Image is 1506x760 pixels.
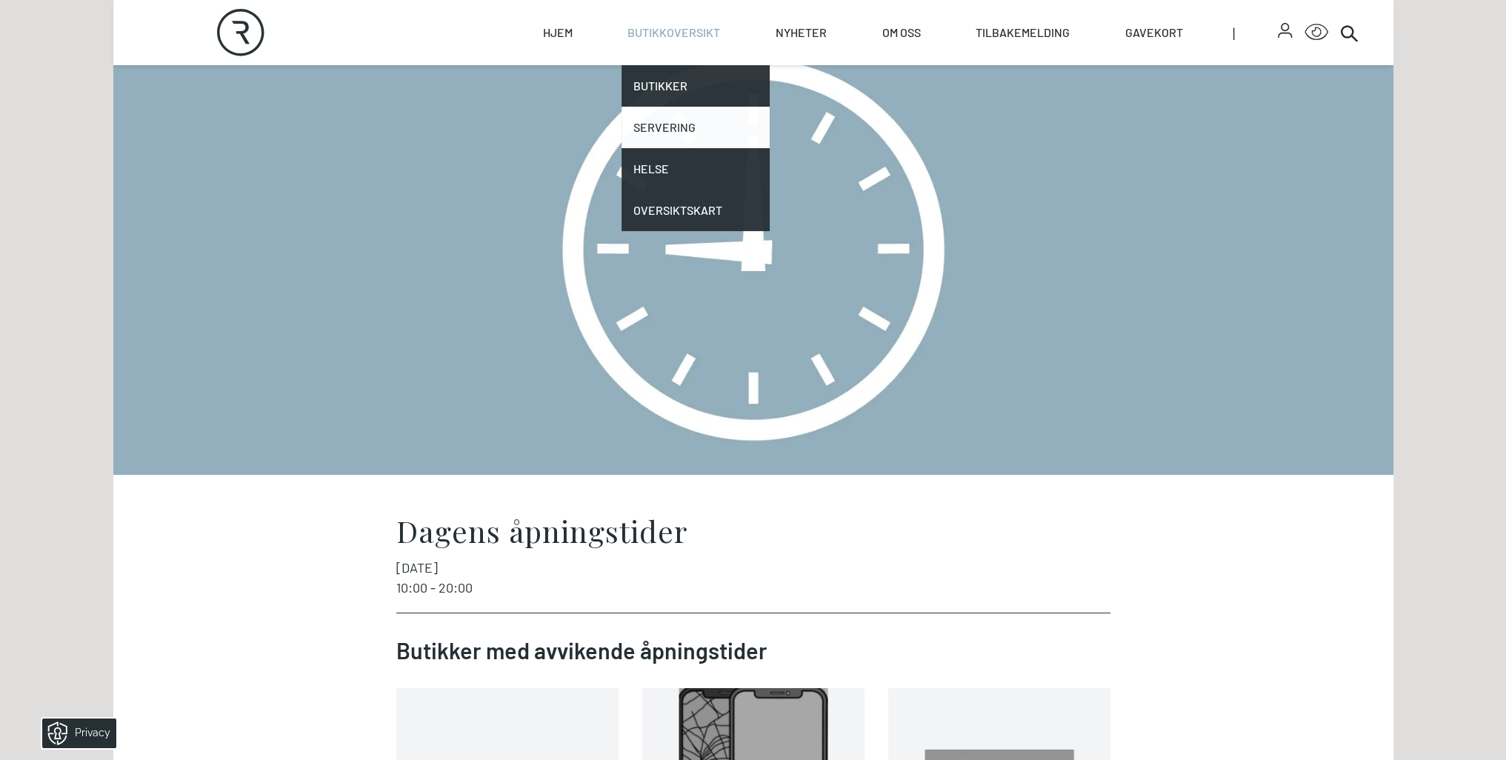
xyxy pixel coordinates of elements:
[622,65,770,107] a: Butikker
[396,637,1110,664] p: Butikker med avvikende åpningstider
[622,107,770,148] a: Servering
[396,579,473,596] span: 10:00 - 20:00
[15,713,136,753] iframe: Manage Preferences
[1305,21,1328,44] button: Open Accessibility Menu
[622,190,770,231] a: Oversiktskart
[396,558,438,578] span: [DATE]
[622,148,770,190] a: Helse
[396,516,1110,546] h2: Dagens åpningstider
